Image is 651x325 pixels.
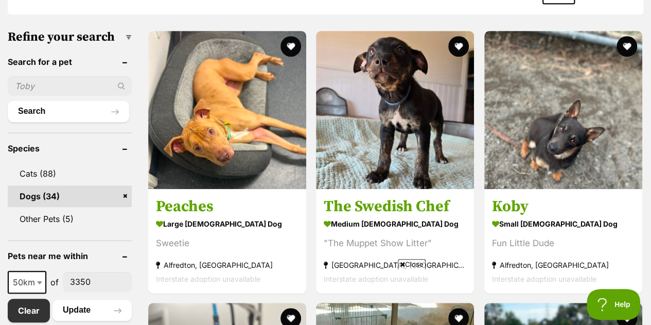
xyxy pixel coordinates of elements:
a: The Swedish Chef medium [DEMOGRAPHIC_DATA] Dog "The Muppet Show Litter" [GEOGRAPHIC_DATA], [GEOGR... [316,189,474,293]
h3: Koby [492,196,635,216]
img: The Swedish Chef - Australian Kelpie x American Staffordshire Terrier x Labrador Retriever Dog [316,31,474,189]
strong: large [DEMOGRAPHIC_DATA] Dog [156,216,298,231]
a: Koby small [DEMOGRAPHIC_DATA] Dog Fun Little Dude Alfredton, [GEOGRAPHIC_DATA] Interstate adoptio... [484,189,642,293]
div: "The Muppet Show Litter" [324,236,466,250]
h3: The Swedish Chef [324,196,466,216]
div: Sweetie [156,236,298,250]
input: postcode [63,272,132,292]
iframe: Help Scout Beacon - Open [587,289,641,320]
img: Peaches - Rhodesian Ridgeback Dog [148,31,306,189]
span: 50km [9,275,45,289]
strong: Alfredton, [GEOGRAPHIC_DATA] [492,258,635,271]
strong: medium [DEMOGRAPHIC_DATA] Dog [324,216,466,231]
button: favourite [280,36,301,57]
span: Close [398,259,426,269]
strong: small [DEMOGRAPHIC_DATA] Dog [492,216,635,231]
button: favourite [449,36,469,57]
button: favourite [617,36,637,57]
img: Koby - Chihuahua x Australian Kelpie Dog [484,31,642,189]
strong: [GEOGRAPHIC_DATA], [GEOGRAPHIC_DATA] [324,258,466,271]
button: Search [8,101,129,122]
div: Fun Little Dude [492,236,635,250]
iframe: Advertisement [76,273,575,320]
a: Cats (88) [8,163,132,184]
input: Toby [8,76,132,96]
span: Interstate adoption unavailable [492,274,596,283]
h3: Refine your search [8,30,132,44]
h3: Peaches [156,196,298,216]
span: of [50,276,59,288]
a: Peaches large [DEMOGRAPHIC_DATA] Dog Sweetie Alfredton, [GEOGRAPHIC_DATA] Interstate adoption una... [148,189,306,293]
header: Search for a pet [8,57,132,66]
a: Other Pets (5) [8,208,132,230]
header: Pets near me within [8,251,132,261]
a: Clear [8,299,50,322]
span: 50km [8,271,46,294]
a: Dogs (34) [8,185,132,207]
strong: Alfredton, [GEOGRAPHIC_DATA] [156,258,298,271]
header: Species [8,144,132,153]
button: Update [52,300,132,320]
